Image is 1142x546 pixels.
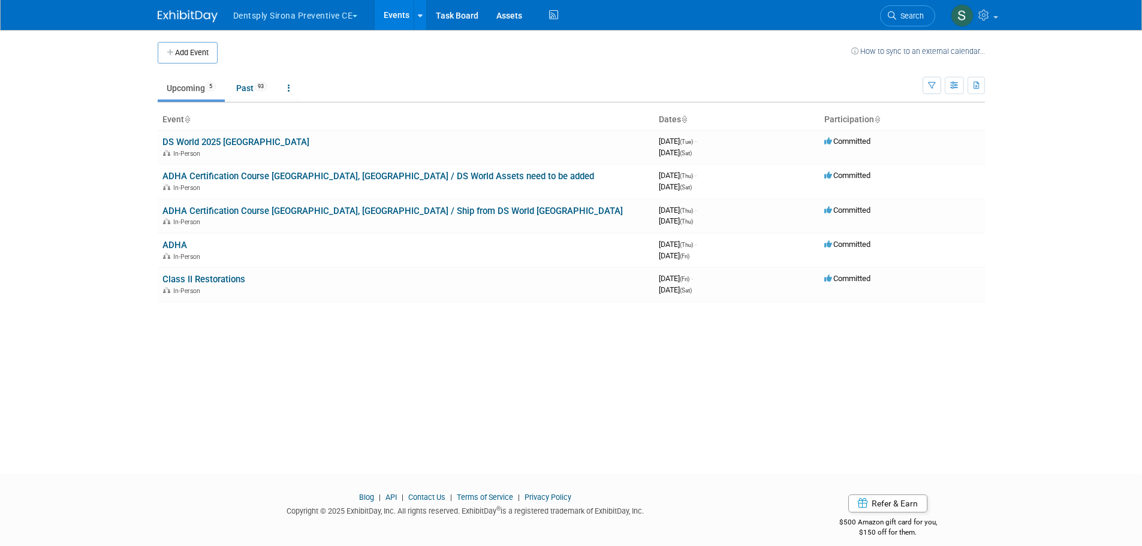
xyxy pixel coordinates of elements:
[158,42,218,64] button: Add Event
[824,137,870,146] span: Committed
[680,150,692,156] span: (Sat)
[173,184,204,192] span: In-Person
[376,493,384,502] span: |
[896,11,924,20] span: Search
[385,493,397,502] a: API
[163,184,170,190] img: In-Person Event
[158,77,225,99] a: Upcoming5
[680,173,693,179] span: (Thu)
[173,253,204,261] span: In-Person
[162,171,594,182] a: ADHA Certification Course [GEOGRAPHIC_DATA], [GEOGRAPHIC_DATA] / DS World Assets need to be added
[173,218,204,226] span: In-Person
[659,251,689,260] span: [DATE]
[851,47,985,56] a: How to sync to an external calendar...
[254,82,267,91] span: 93
[654,110,819,130] th: Dates
[162,206,623,216] a: ADHA Certification Course [GEOGRAPHIC_DATA], [GEOGRAPHIC_DATA] / Ship from DS World [GEOGRAPHIC_D...
[158,10,218,22] img: ExhibitDay
[158,503,774,517] div: Copyright © 2025 ExhibitDay, Inc. All rights reserved. ExhibitDay is a registered trademark of Ex...
[659,240,697,249] span: [DATE]
[791,509,985,537] div: $500 Amazon gift card for you,
[880,5,935,26] a: Search
[163,253,170,259] img: In-Person Event
[680,253,689,260] span: (Fri)
[791,527,985,538] div: $150 off for them.
[163,218,170,224] img: In-Person Event
[824,171,870,180] span: Committed
[659,182,692,191] span: [DATE]
[659,274,693,283] span: [DATE]
[824,206,870,215] span: Committed
[659,171,697,180] span: [DATE]
[173,287,204,295] span: In-Person
[184,114,190,124] a: Sort by Event Name
[496,505,501,512] sup: ®
[525,493,571,502] a: Privacy Policy
[659,148,692,157] span: [DATE]
[824,274,870,283] span: Committed
[680,138,693,145] span: (Tue)
[173,150,204,158] span: In-Person
[695,240,697,249] span: -
[515,493,523,502] span: |
[162,274,245,285] a: Class II Restorations
[408,493,445,502] a: Contact Us
[680,218,693,225] span: (Thu)
[163,150,170,156] img: In-Person Event
[206,82,216,91] span: 5
[162,137,309,147] a: DS World 2025 [GEOGRAPHIC_DATA]
[680,184,692,191] span: (Sat)
[447,493,455,502] span: |
[951,4,974,27] img: Samantha Meyers
[680,287,692,294] span: (Sat)
[680,242,693,248] span: (Thu)
[681,114,687,124] a: Sort by Start Date
[824,240,870,249] span: Committed
[659,216,693,225] span: [DATE]
[399,493,406,502] span: |
[659,206,697,215] span: [DATE]
[695,206,697,215] span: -
[659,285,692,294] span: [DATE]
[819,110,985,130] th: Participation
[695,137,697,146] span: -
[359,493,374,502] a: Blog
[695,171,697,180] span: -
[680,276,689,282] span: (Fri)
[659,137,697,146] span: [DATE]
[162,240,187,251] a: ADHA
[874,114,880,124] a: Sort by Participation Type
[457,493,513,502] a: Terms of Service
[163,287,170,293] img: In-Person Event
[848,494,927,512] a: Refer & Earn
[691,274,693,283] span: -
[680,207,693,214] span: (Thu)
[227,77,276,99] a: Past93
[158,110,654,130] th: Event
